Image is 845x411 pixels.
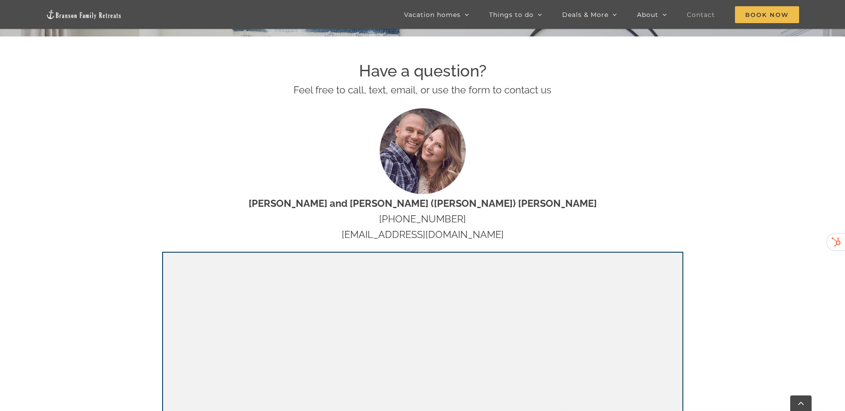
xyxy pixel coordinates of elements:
h2: Have a question? [162,60,683,82]
span: Deals & More [562,12,608,18]
p: Feel free to call, text, email, or use the form to contact us [162,82,683,98]
img: Nat and Tyann (Marcink) Hammond [378,107,467,196]
span: Vacation homes [404,12,461,18]
span: About [637,12,658,18]
img: Branson Family Retreats Logo [46,9,122,20]
span: Contact [687,12,715,18]
span: Book Now [735,6,799,23]
span: Things to do [489,12,534,18]
strong: [PERSON_NAME] and [PERSON_NAME] ([PERSON_NAME]) [PERSON_NAME] [249,197,597,209]
p: [PHONE_NUMBER] [EMAIL_ADDRESS][DOMAIN_NAME] [162,196,683,243]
